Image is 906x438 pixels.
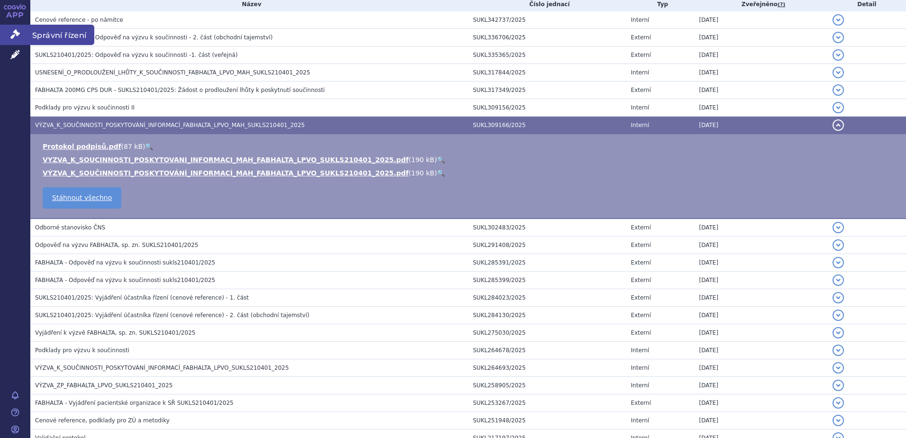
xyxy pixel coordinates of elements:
[694,272,827,289] td: [DATE]
[124,143,143,150] span: 87 kB
[43,143,121,150] a: Protokol podpisů.pdf
[468,82,626,99] td: SUKL317349/2025
[35,365,289,371] span: VÝZVA_K_SOUČINNOSTI_POSKYTOVÁNÍ_INFORMACÍ_FABHALTA_LPVO_SUKLS210401_2025
[468,377,626,394] td: SUKL258905/2025
[694,412,827,429] td: [DATE]
[468,412,626,429] td: SUKL251948/2025
[694,394,827,412] td: [DATE]
[631,329,651,336] span: Externí
[833,67,844,78] button: detail
[411,156,435,164] span: 190 kB
[694,64,827,82] td: [DATE]
[694,377,827,394] td: [DATE]
[35,329,195,336] span: Vyjádření k výzvě FABHALTA, sp. zn. SUKLS210401/2025
[35,87,325,93] span: FABHALTA 200MG CPS DUR - SUKLS210401/2025: Žádost o prodloužení lhůty k poskytnutí součinnosti
[631,382,649,389] span: Interní
[631,347,649,354] span: Interní
[43,187,121,209] a: Stáhnout všechno
[694,117,827,134] td: [DATE]
[694,254,827,272] td: [DATE]
[631,294,651,301] span: Externí
[694,11,827,29] td: [DATE]
[631,104,649,111] span: Interní
[35,294,249,301] span: SUKLS210401/2025: Vyjádření účastníka řízení (cenové reference) - 1. část
[468,11,626,29] td: SUKL342737/2025
[833,49,844,61] button: detail
[468,272,626,289] td: SUKL285399/2025
[468,29,626,46] td: SUKL336706/2025
[468,289,626,307] td: SUKL284023/2025
[35,400,234,406] span: FABHALTA - Vyjádření pacientské organizace k SŘ SUKLS210401/2025
[35,52,238,58] span: SUKLS210401/2025: Odpověď na výzvu k součinnosti -1. část (veřejná)
[631,17,649,23] span: Interní
[694,359,827,377] td: [DATE]
[694,324,827,342] td: [DATE]
[833,345,844,356] button: detail
[30,25,94,45] span: Správní řízení
[468,237,626,254] td: SUKL291408/2025
[468,254,626,272] td: SUKL285391/2025
[631,259,651,266] span: Externí
[833,222,844,233] button: detail
[43,155,897,164] li: ( )
[694,307,827,324] td: [DATE]
[833,380,844,391] button: detail
[468,99,626,117] td: SUKL309156/2025
[468,64,626,82] td: SUKL317844/2025
[631,400,651,406] span: Externí
[833,239,844,251] button: detail
[833,415,844,426] button: detail
[694,219,827,237] td: [DATE]
[631,224,651,231] span: Externí
[631,277,651,283] span: Externí
[631,52,651,58] span: Externí
[35,224,105,231] span: Odborné stanovisko ČNS
[35,417,170,424] span: Cenové reference, podklady pro ZÚ a metodiky
[35,17,123,23] span: Cenové reference - po námitce
[694,99,827,117] td: [DATE]
[833,257,844,268] button: detail
[631,122,649,128] span: Interní
[468,46,626,64] td: SUKL335365/2025
[437,169,445,177] a: 🔍
[833,292,844,303] button: detail
[694,237,827,254] td: [DATE]
[468,117,626,134] td: SUKL309166/2025
[145,143,153,150] a: 🔍
[468,307,626,324] td: SUKL284130/2025
[468,342,626,359] td: SUKL264678/2025
[833,310,844,321] button: detail
[833,14,844,26] button: detail
[631,34,651,41] span: Externí
[833,119,844,131] button: detail
[35,312,309,319] span: SUKLS210401/2025: Vyjádření účastníka řízení (cenové reference) - 2. část (obchodní tajemství)
[35,69,310,76] span: USNESENÍ_O_PRODLOUŽENÍ_LHŮTY_K_SOUČINNOSTI_FABHALTA_LPVO_MAH_SUKLS210401_2025
[43,169,408,177] a: VÝZVA_K_SOUČINNOSTI_POSKYTOVÁNÍ_INFORMACÍ_MAH_FABHALTA_LPVO_SUKLS210401_2025.pdf
[411,169,435,177] span: 190 kB
[631,69,649,76] span: Interní
[631,365,649,371] span: Interní
[694,29,827,46] td: [DATE]
[778,1,785,8] abbr: (?)
[35,259,215,266] span: FABHALTA - Odpověď na výzvu k součinnosti sukls210401/2025
[35,34,272,41] span: SUKLS210401/2025: Odpověď na výzvu k součinnosti - 2. část (obchodní tajemství)
[468,394,626,412] td: SUKL253267/2025
[35,122,305,128] span: VÝZVA_K_SOUČINNOSTI_POSKYTOVÁNÍ_INFORMACÍ_FABHALTA_LPVO_MAH_SUKLS210401_2025
[833,32,844,43] button: detail
[35,104,135,111] span: Podklady pro výzvu k součinnosti II
[468,219,626,237] td: SUKL302483/2025
[694,342,827,359] td: [DATE]
[833,84,844,96] button: detail
[694,46,827,64] td: [DATE]
[631,417,649,424] span: Interní
[35,242,198,248] span: Odpověď na výzvu FABHALTA, sp. zn. SUKLS210401/2025
[35,277,215,283] span: FABHALTA - Odpověď na výzvu k součinnosti sukls210401/2025
[43,142,897,151] li: ( )
[35,347,129,354] span: Podklady pro výzvu k součinnosti
[468,324,626,342] td: SUKL275030/2025
[833,397,844,409] button: detail
[694,82,827,99] td: [DATE]
[437,156,445,164] a: 🔍
[43,156,408,164] a: VYZVA_K_SOUCINNOSTI_POSKYTOVANI_INFORMACI_MAH_FABHALTA_LPVO_SUKLS210401_2025.pdf
[833,327,844,338] button: detail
